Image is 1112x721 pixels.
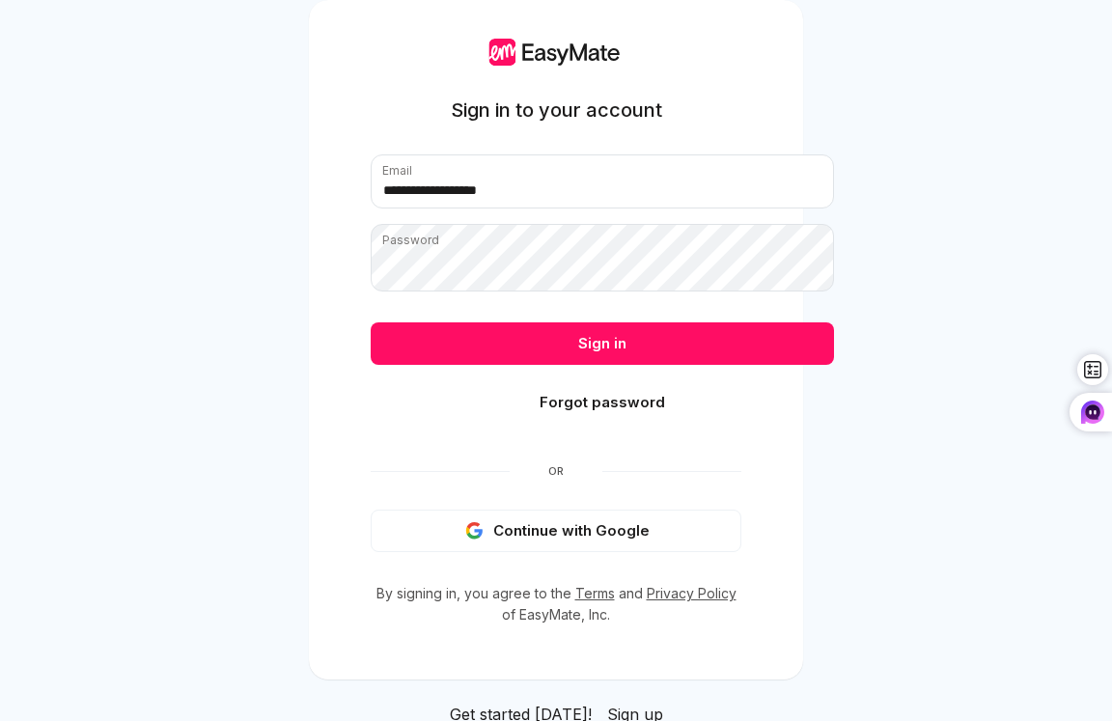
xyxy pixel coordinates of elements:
[371,583,741,625] p: By signing in, you agree to the and of EasyMate, Inc.
[647,585,737,601] a: Privacy Policy
[371,322,834,365] button: Sign in
[371,510,741,552] button: Continue with Google
[510,463,602,479] span: Or
[371,381,834,424] button: Forgot password
[451,97,662,124] h1: Sign in to your account
[575,585,615,601] a: Terms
